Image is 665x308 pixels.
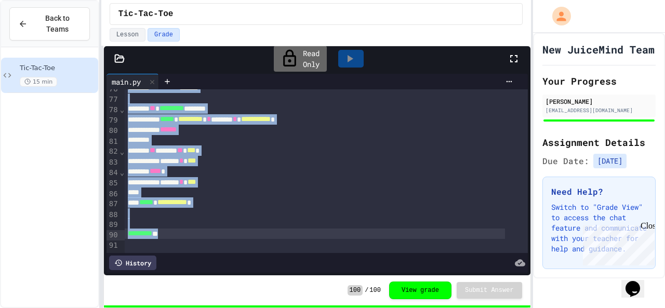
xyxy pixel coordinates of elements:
[542,155,589,167] span: Due Date:
[107,105,119,115] div: 78
[119,105,125,114] span: Fold line
[465,286,514,294] span: Submit Answer
[109,256,156,270] div: History
[107,240,119,251] div: 91
[107,84,119,95] div: 76
[107,210,119,220] div: 88
[107,146,119,157] div: 82
[20,77,57,87] span: 15 min
[119,168,125,177] span: Fold line
[542,74,656,88] h2: Your Progress
[107,74,159,89] div: main.py
[107,115,119,126] div: 79
[34,13,81,35] span: Back to Teams
[148,28,180,42] button: Grade
[621,266,655,298] iframe: chat widget
[20,64,96,73] span: Tic-Tac-Toe
[365,286,368,294] span: /
[274,46,327,72] div: Read Only
[9,7,90,41] button: Back to Teams
[593,154,627,168] span: [DATE]
[551,202,647,254] p: Switch to "Grade View" to access the chat feature and communicate with your teacher for help and ...
[4,4,72,66] div: Chat with us now!Close
[107,157,119,168] div: 83
[107,178,119,189] div: 85
[107,95,119,105] div: 77
[546,97,653,106] div: [PERSON_NAME]
[107,189,119,199] div: 86
[107,220,119,230] div: 89
[389,282,451,299] button: View grade
[107,76,146,87] div: main.py
[119,148,125,156] span: Fold line
[369,286,381,294] span: 100
[118,8,174,20] span: Tic-Tac-Toe
[107,199,119,209] div: 87
[348,285,363,296] span: 100
[551,185,647,198] h3: Need Help?
[542,135,656,150] h2: Assignment Details
[107,137,119,147] div: 81
[107,168,119,178] div: 84
[579,221,655,265] iframe: chat widget
[541,4,574,28] div: My Account
[107,126,119,136] div: 80
[457,282,522,299] button: Submit Answer
[107,230,119,240] div: 90
[542,42,655,57] h1: New JuiceMind Team
[546,106,653,114] div: [EMAIL_ADDRESS][DOMAIN_NAME]
[110,28,145,42] button: Lesson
